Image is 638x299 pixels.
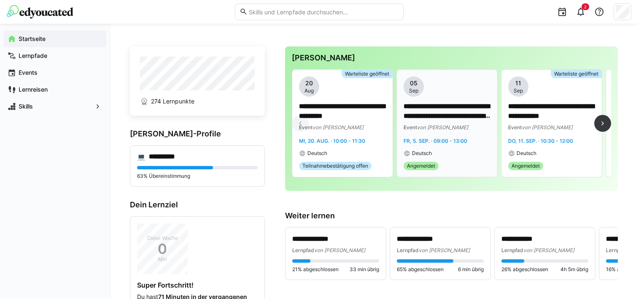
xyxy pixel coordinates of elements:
[554,71,598,77] span: Warteliste geöffnet
[517,150,536,157] span: Deutsch
[397,247,419,253] span: Lernpfad
[292,53,611,63] h3: [PERSON_NAME]
[508,124,522,130] span: Event
[511,163,540,169] span: Angemeldet
[560,266,588,273] span: 4h 5m übrig
[292,247,314,253] span: Lernpfad
[137,173,258,179] p: 63% Übereinstimmung
[302,163,368,169] span: Teilnahmebestätigung offen
[501,266,548,273] span: 26% abgeschlossen
[508,138,573,144] span: Do, 11. Sep. · 10:30 - 12:00
[151,97,194,106] span: 274 Lernpunkte
[130,129,265,139] h3: [PERSON_NAME]-Profile
[285,211,618,220] h3: Weiter lernen
[350,266,379,273] span: 33 min übrig
[312,124,363,130] span: von [PERSON_NAME]
[501,247,523,253] span: Lernpfad
[248,8,398,16] input: Skills und Lernpfade durchsuchen…
[409,87,418,94] span: Sep
[305,79,313,87] span: 20
[314,247,365,253] span: von [PERSON_NAME]
[407,163,435,169] span: Angemeldet
[130,200,265,209] h3: Dein Lernziel
[523,247,574,253] span: von [PERSON_NAME]
[417,124,468,130] span: von [PERSON_NAME]
[307,150,327,157] span: Deutsch
[522,124,573,130] span: von [PERSON_NAME]
[397,266,444,273] span: 65% abgeschlossen
[137,152,145,161] div: 💻️
[137,281,258,289] h4: Super Fortschritt!
[292,266,339,273] span: 21% abgeschlossen
[304,87,314,94] span: Aug
[345,71,389,77] span: Warteliste geöffnet
[515,79,521,87] span: 11
[606,247,628,253] span: Lernpfad
[419,247,470,253] span: von [PERSON_NAME]
[404,124,417,130] span: Event
[584,4,587,9] span: 2
[514,87,523,94] span: Sep
[410,79,417,87] span: 05
[404,138,467,144] span: Fr, 5. Sep. · 09:00 - 13:00
[458,266,484,273] span: 6 min übrig
[412,150,432,157] span: Deutsch
[299,138,365,144] span: Mi, 20. Aug. · 10:00 - 11:30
